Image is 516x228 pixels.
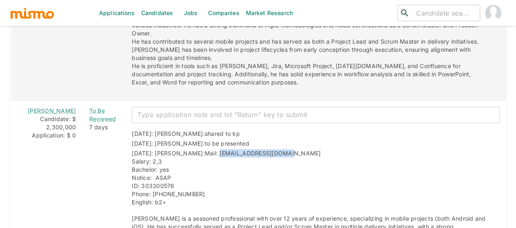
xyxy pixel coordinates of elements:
span: to be presented [205,140,249,147]
div: [DATE]: [PERSON_NAME]: [132,139,249,149]
a: [PERSON_NAME] [28,107,76,114]
img: Maia Reyes [485,5,501,21]
div: Application: $ 0 [18,131,76,139]
span: shared to kp [205,130,240,137]
a: To Be Reviewed [89,107,119,123]
input: Candidate search [413,7,476,19]
div: 7 days [89,123,119,131]
img: logo [10,7,55,19]
div: Candidate: $ 2,300,000 [18,115,76,131]
div: [DATE]: [PERSON_NAME]: [132,130,240,139]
